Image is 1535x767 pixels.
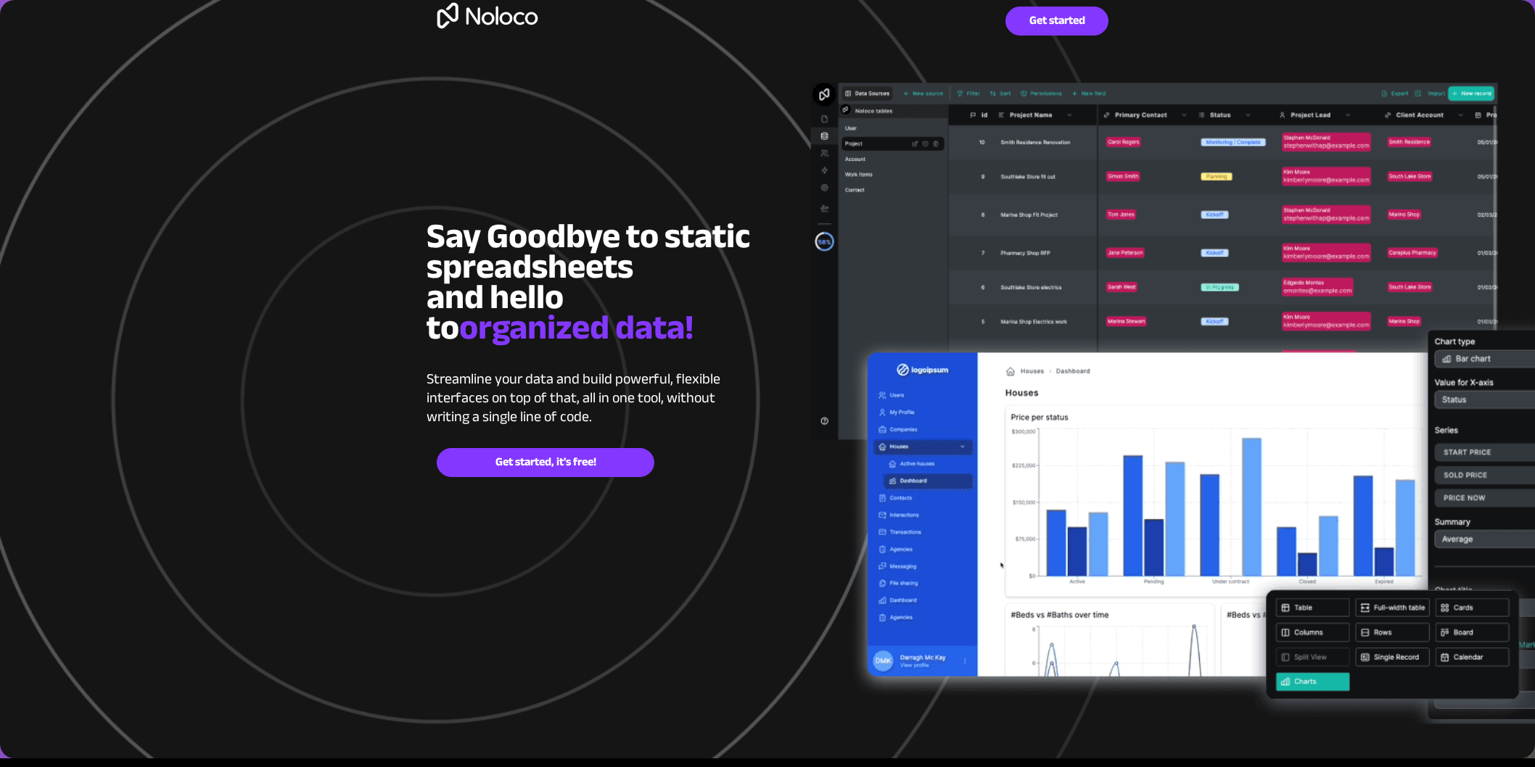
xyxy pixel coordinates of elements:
span: Get started [1006,14,1108,28]
span: organized data! [459,295,694,360]
span: Say Goodbye to static spreadsheets and hello to [427,204,750,360]
a: Get started [1005,7,1108,36]
a: Get started, it's free! [437,448,654,477]
span: Get started, it's free! [437,455,654,469]
span: Streamline your data and build powerful, flexible interfaces on top of that, all in one tool, wit... [427,365,720,430]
